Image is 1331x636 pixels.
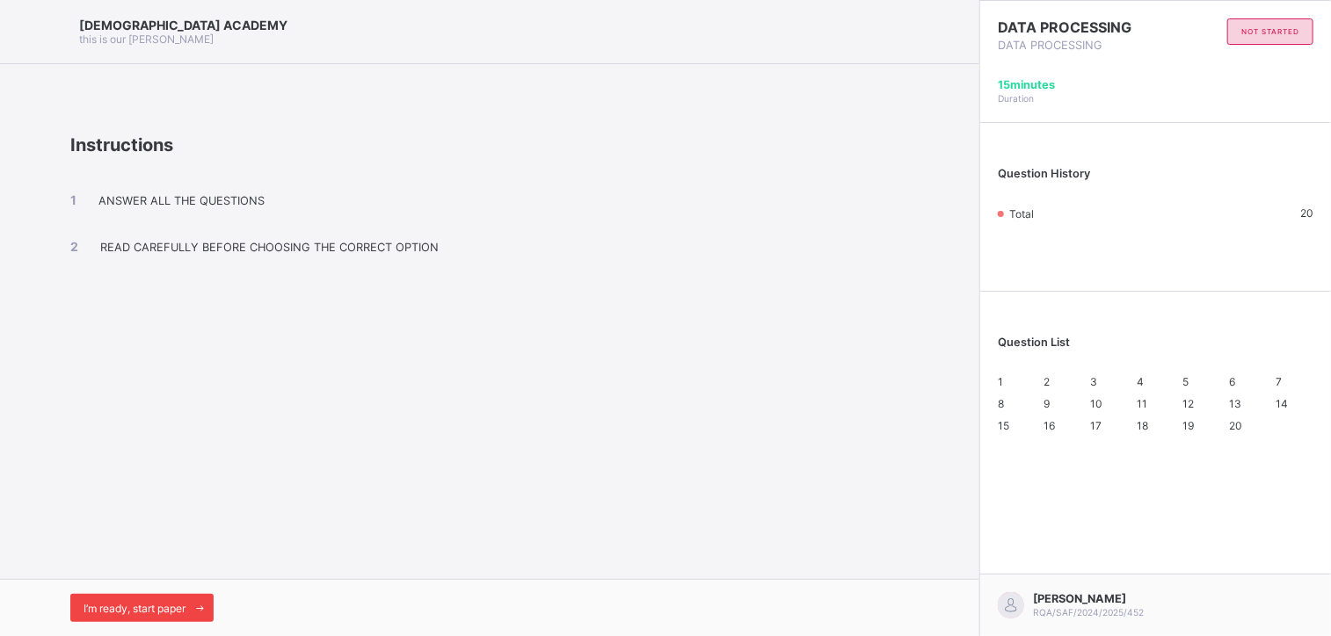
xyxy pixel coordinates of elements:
span: Question History [998,167,1090,180]
span: this is our [PERSON_NAME] [79,33,214,46]
span: Instructions [70,134,173,155]
span: 18 [1137,419,1148,432]
span: I’m ready, start paper [84,602,185,615]
span: 2 [1044,375,1051,388]
span: 7 [1276,375,1282,388]
span: DATA PROCESSING [998,39,1156,52]
span: 20 [1300,206,1313,220]
span: 16 [1044,419,1056,432]
span: ANSWER ALL THE QUESTIONS [98,194,265,207]
span: 20 [1230,419,1243,432]
span: 12 [1183,397,1195,410]
span: Total [1009,207,1034,220]
span: 6 [1230,375,1236,388]
span: RQA/SAF/2024/2025/452 [1033,607,1144,618]
span: 13 [1230,397,1242,410]
span: not started [1241,27,1299,36]
span: Duration [998,93,1034,104]
span: 8 [998,397,1004,410]
span: [PERSON_NAME] [1033,592,1144,605]
span: 5 [1183,375,1189,388]
span: 15 [998,419,1009,432]
span: 17 [1090,419,1102,432]
span: 4 [1137,375,1144,388]
span: 14 [1276,397,1288,410]
span: 19 [1183,419,1195,432]
span: 10 [1090,397,1102,410]
span: 11 [1137,397,1147,410]
span: 3 [1090,375,1097,388]
span: READ CAREFULLY BEFORE CHOOSING THE CORRECT OPTION [100,241,439,254]
span: 9 [1044,397,1051,410]
span: 15 minutes [998,78,1055,91]
span: DATA PROCESSING [998,18,1156,36]
span: 1 [998,375,1003,388]
span: Question List [998,336,1070,349]
span: [DEMOGRAPHIC_DATA] ACADEMY [79,18,287,33]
